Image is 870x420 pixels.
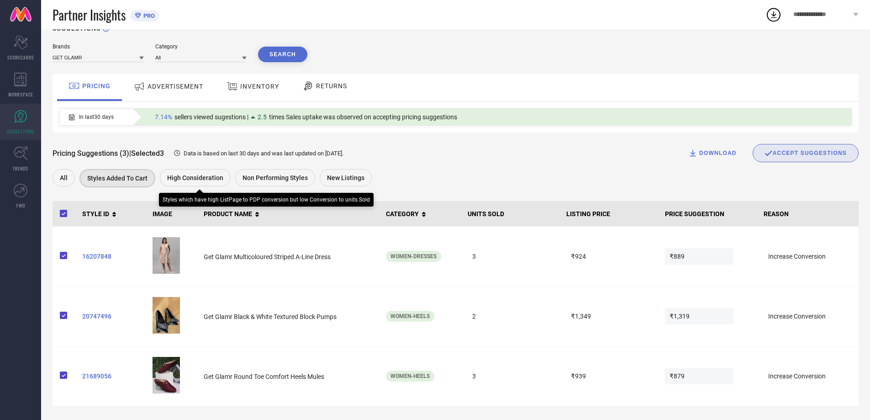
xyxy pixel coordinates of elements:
span: | [129,149,131,158]
span: In last 30 days [79,114,114,120]
th: UNITS SOLD [464,201,563,227]
span: Women-Heels [390,373,430,379]
div: ACCEPT SUGGESTIONS [765,149,847,157]
span: 2 [468,308,536,324]
img: bfc55f6a-303d-4029-b095-5338c2dea5b11637662992274GetGlamrMulticolouredStripedA-LineDress1.jpg [153,237,180,274]
span: SCORECARDS [7,54,34,61]
span: PRO [141,12,155,19]
span: ₹1,349 [566,308,635,324]
span: High Consideration [167,174,223,181]
div: Percentage of sellers who have viewed suggestions for the current Insight Type [150,111,462,123]
span: Women-Heels [390,313,430,319]
span: Get Glamr Black & White Textured Block Pumps [204,313,337,320]
div: Brands [53,43,144,50]
span: 3 [468,248,536,265]
th: IMAGE [149,201,200,227]
span: FWD [16,202,25,209]
span: times Sales uptake was observed on accepting pricing suggestions [269,113,457,121]
span: Increase Conversion [764,308,832,324]
span: Get Glamr Round Toe Comfort Heels Mules [204,373,324,380]
button: DOWNLOAD [677,144,748,162]
th: PRICE SUGGESTION [661,201,760,227]
span: Non Performing Styles [243,174,308,181]
span: All [60,174,68,181]
span: 3 [468,368,536,384]
div: DOWNLOAD [688,149,737,158]
a: 21689056 [82,372,145,380]
span: RETURNS [316,82,347,90]
span: 7.14% [155,113,172,121]
div: Category [155,43,247,50]
span: WORKSPACE [8,91,33,98]
span: INVENTORY [240,83,279,90]
span: 2.5 [258,113,267,121]
span: Increase Conversion [764,248,832,265]
span: Data is based on last 30 days and was last updated on [DATE] . [184,150,343,157]
button: ACCEPT SUGGESTIONS [753,144,859,162]
span: Selected 3 [131,149,164,158]
img: e1840363-14c3-4156-99dc-42217a4792a71668441272046WomenStylishBlackBlockHeels1.jpg [153,297,180,334]
span: Styles Added To Cart [87,175,148,182]
th: LISTING PRICE [563,201,661,227]
span: ₹1,319 [665,308,733,324]
span: Increase Conversion [764,368,832,384]
div: Styles which have high ListPage to PDP conversion but low Conversion to units Sold [163,197,370,203]
div: Open download list [765,6,782,23]
a: 20747496 [82,313,145,320]
th: STYLE ID [79,201,149,227]
span: ₹924 [566,248,635,265]
div: Accept Suggestions [753,144,859,162]
span: Women-Dresses [390,253,437,260]
th: CATEGORY [382,201,464,227]
span: New Listings [327,174,364,181]
span: Pricing Suggestions (3) [53,149,129,158]
th: REASON [760,201,859,227]
span: SUGGESTIONS [7,128,35,135]
span: TRENDS [13,165,28,172]
button: Search [258,47,307,62]
span: ₹939 [566,368,635,384]
span: ₹879 [665,368,733,384]
span: Get Glamr Multicoloured Striped A-Line Dress [204,253,331,261]
span: sellers viewed sugestions | [174,113,248,121]
th: PRODUCT NAME [200,201,383,227]
span: ₹889 [665,248,733,265]
span: PRICING [82,82,111,90]
a: 16207848 [82,253,145,260]
span: Partner Insights [53,5,126,24]
span: ADVERTISEMENT [148,83,203,90]
img: 32b99da2-674a-4c9a-96c0-cc469f72912e1674625879502GetGlamrMaroonSuedeBlockMules1.jpg [153,357,180,393]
